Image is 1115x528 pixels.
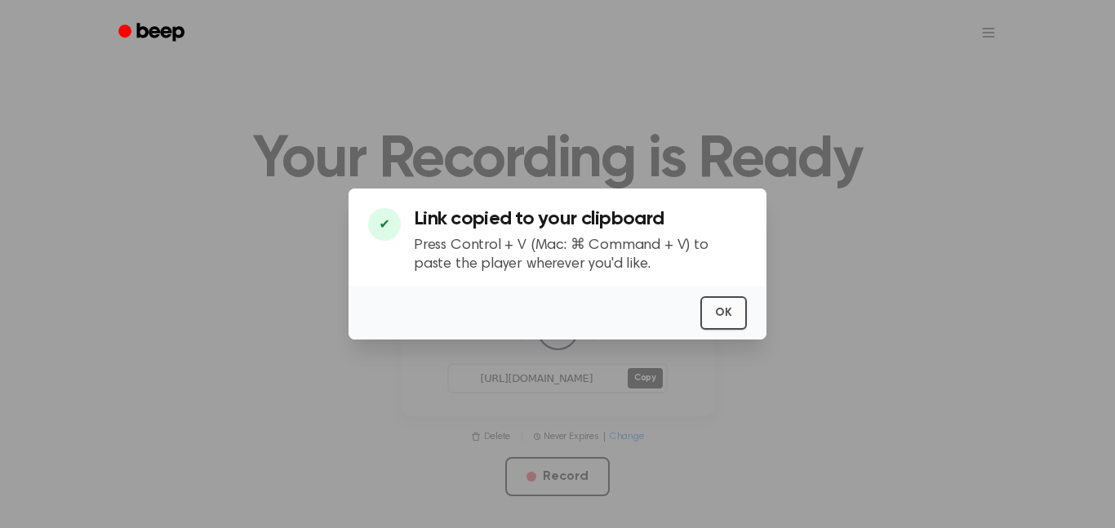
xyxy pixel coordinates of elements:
[107,17,199,49] a: Beep
[414,208,747,230] h3: Link copied to your clipboard
[969,13,1008,52] button: Open menu
[700,296,747,330] button: OK
[414,237,747,273] p: Press Control + V (Mac: ⌘ Command + V) to paste the player wherever you'd like.
[368,208,401,241] div: ✔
